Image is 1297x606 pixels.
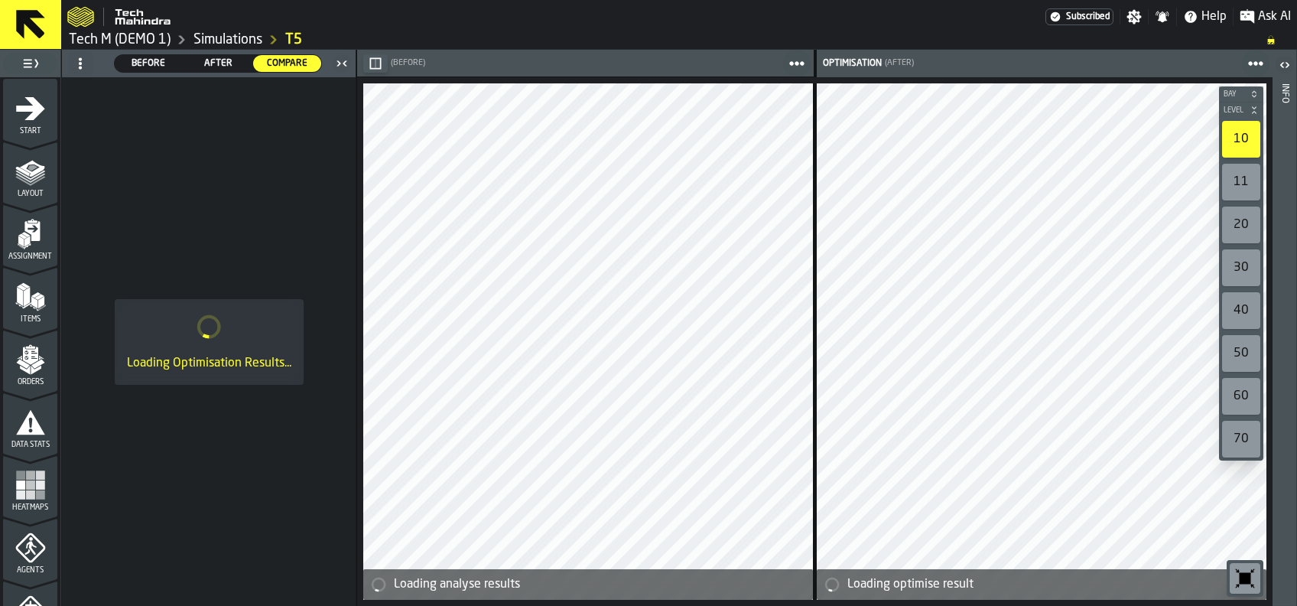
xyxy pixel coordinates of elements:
label: button-toggle-Toggle Full Menu [3,53,57,74]
div: button-toolbar-undefined [1219,375,1263,418]
svg: Reset zoom and position [1233,566,1257,591]
li: menu Orders [3,330,57,391]
li: menu Items [3,267,57,328]
span: Before [121,57,177,70]
div: button-toolbar-undefined [1227,560,1263,597]
header: Info [1273,50,1296,606]
div: button-toolbar-undefined [1219,204,1263,246]
label: button-toggle-Open [1274,53,1295,80]
a: link-to-/wh/i/48b63d5b-7b01-4ac5-b36e-111296781b18 [69,31,171,48]
div: thumb [253,55,321,72]
button: button- [1219,103,1263,118]
div: thumb [184,55,252,72]
label: button-toggle-Notifications [1149,9,1176,24]
span: Compare [259,57,315,70]
div: Loading optimise result [847,575,1260,594]
li: menu Layout [3,142,57,203]
li: menu Heatmaps [3,455,57,516]
div: button-toolbar-undefined [1219,418,1263,461]
span: Level [1221,106,1247,115]
div: Menu Subscription [1045,8,1113,25]
div: button-toolbar-undefined [1219,118,1263,161]
span: Orders [3,378,57,386]
span: Data Stats [3,441,57,449]
span: Bay [1221,90,1247,99]
div: Loading Optimisation Results... [127,354,291,373]
label: button-toggle-Help [1177,8,1233,26]
li: menu Agents [3,518,57,579]
div: alert-Loading optimise result [817,569,1266,600]
div: 40 [1222,292,1260,329]
label: button-toggle-Close me [331,54,353,73]
span: (Before) [391,58,425,68]
span: After [190,57,246,70]
div: alert-Loading analyse results [363,569,813,600]
div: 50 [1222,335,1260,372]
button: button- [363,54,388,73]
span: Start [3,127,57,135]
a: link-to-/wh/i/48b63d5b-7b01-4ac5-b36e-111296781b18 [193,31,262,48]
div: button-toolbar-undefined [1219,246,1263,289]
div: Loading analyse results [394,575,807,594]
span: Items [3,315,57,324]
div: 30 [1222,249,1260,286]
span: Assignment [3,252,57,261]
a: logo-header [366,560,510,597]
a: logo-header [67,3,171,31]
div: thumb [115,55,183,72]
div: Optimisation [820,58,882,69]
div: button-toolbar-undefined [1219,161,1263,204]
label: button-switch-multi-After [184,54,253,73]
span: Subscribed [1066,11,1110,22]
span: (After) [885,58,914,68]
a: link-to-/wh/i/48b63d5b-7b01-4ac5-b36e-111296781b18/simulations/dff3a2cd-e2c8-47d3-a670-4d35f7897424 [285,31,302,48]
div: 60 [1222,378,1260,415]
li: menu Assignment [3,204,57,266]
li: menu Data Stats [3,393,57,454]
div: Info [1279,80,1290,602]
div: 20 [1222,207,1260,243]
label: button-switch-multi-Before [114,54,184,73]
div: 10 [1222,121,1260,158]
span: Help [1201,8,1227,26]
span: Agents [3,566,57,575]
label: button-toggle-Settings [1120,9,1148,24]
span: Layout [3,190,57,198]
button: button- [1219,86,1263,102]
nav: Breadcrumb [67,31,1291,49]
label: button-toggle-Ask AI [1234,8,1297,26]
span: Ask AI [1258,8,1291,26]
div: 11 [1222,164,1260,200]
label: button-switch-multi-Compare [252,54,322,73]
div: button-toolbar-undefined [1219,289,1263,332]
div: 70 [1222,421,1260,458]
span: Heatmaps [3,503,57,512]
li: menu Start [3,79,57,140]
a: link-to-/wh/i/48b63d5b-7b01-4ac5-b36e-111296781b18/settings/billing [1045,8,1113,25]
div: button-toolbar-undefined [1219,332,1263,375]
